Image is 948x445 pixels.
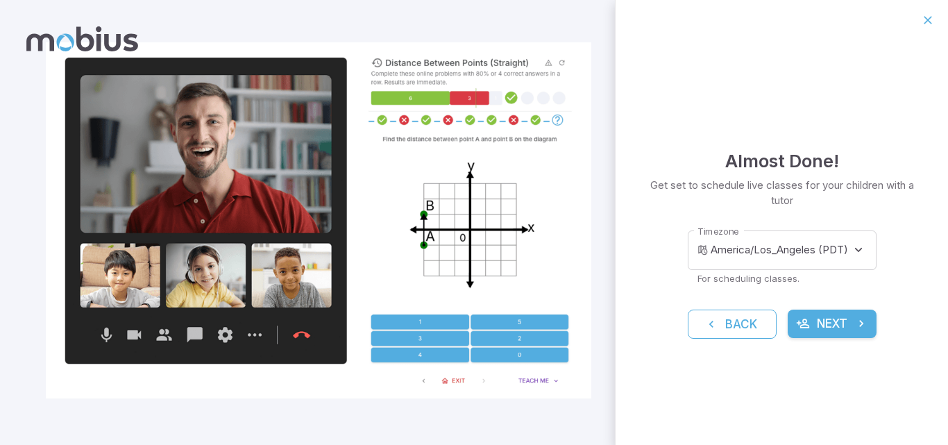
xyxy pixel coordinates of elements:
h4: Almost Done! [725,147,839,175]
p: Get set to schedule live classes for your children with a tutor [649,178,915,208]
div: America/Los_Angeles (PDT) [711,230,876,270]
img: parent_5-illustration [46,42,591,398]
button: Next [788,310,877,339]
button: Back [688,310,777,339]
label: Timezone [697,225,739,238]
p: For scheduling classes. [697,272,867,285]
